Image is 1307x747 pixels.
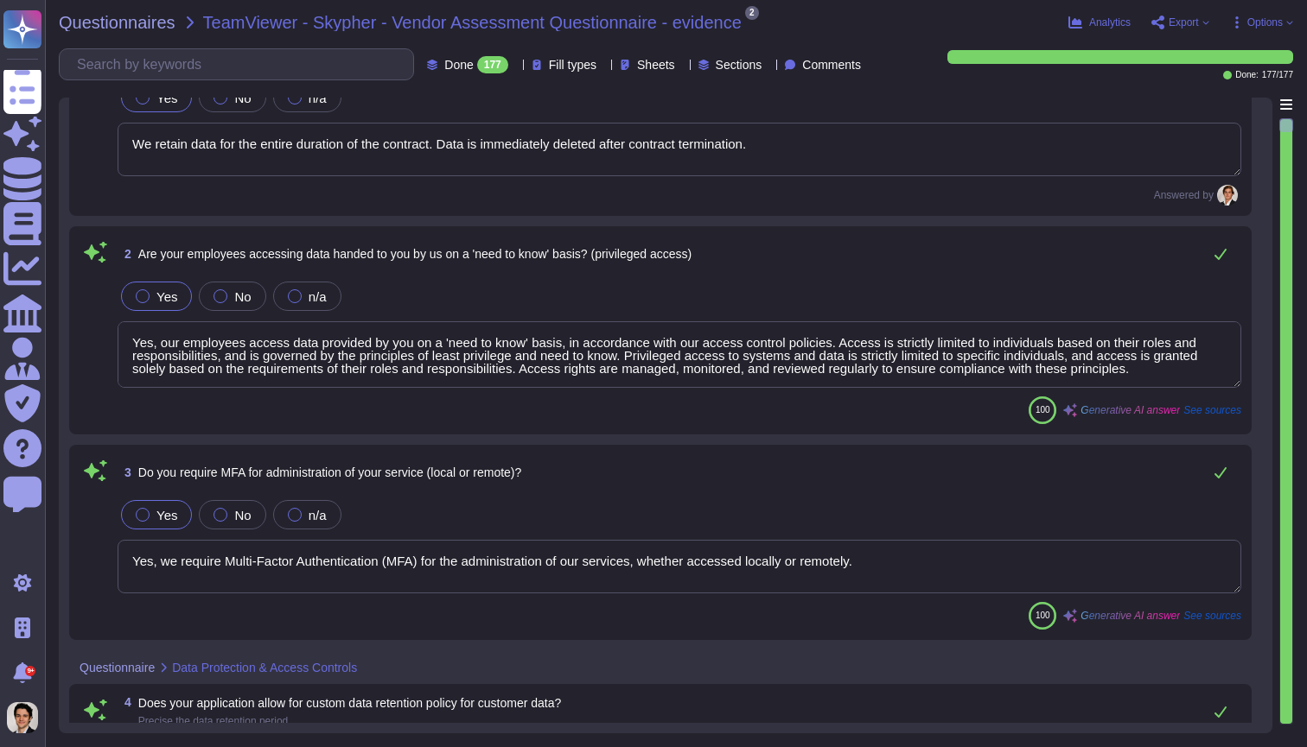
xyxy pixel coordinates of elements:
span: No [234,289,251,304]
span: No [234,91,251,105]
span: Analytics [1089,17,1131,28]
span: n/a [309,91,327,105]
span: Generative AI answer [1081,611,1180,621]
span: Fill types [549,59,596,71]
span: 4 [118,696,131,708]
span: Do you require MFA for administration of your service (local or remote)? [138,465,522,479]
span: Comments [802,59,861,71]
span: 2 [745,6,759,20]
span: See sources [1183,405,1241,415]
span: 3 [118,466,131,478]
button: Analytics [1068,16,1131,29]
span: Sheets [637,59,675,71]
span: Questionnaire [80,662,155,674]
span: 100 [1036,405,1050,415]
span: Export [1169,17,1199,28]
span: Options [1247,17,1283,28]
span: 2 [118,248,131,260]
span: No [234,508,251,522]
textarea: We retain data for the entire duration of the contract. Data is immediately deleted after contrac... [118,123,1241,176]
span: Yes [156,91,177,105]
div: 9+ [25,666,35,676]
span: 177 / 177 [1262,71,1293,79]
textarea: Yes, we require Multi-Factor Authentication (MFA) for the administration of our services, whether... [118,540,1241,593]
span: Done: [1235,71,1259,79]
span: Generative AI answer [1081,405,1180,415]
span: Yes [156,289,177,304]
span: Data Protection & Access Controls [172,662,357,674]
img: user [1217,185,1238,206]
span: n/a [309,508,327,522]
button: user [3,699,50,737]
div: 177 [477,56,508,73]
span: Are your employees accessing data handed to you by us on a 'need to know' basis? (privileged access) [138,247,692,261]
span: Done [444,59,473,71]
span: TeamViewer - Skypher - Vendor Assessment Questionnaire - evidence [203,14,742,31]
textarea: Yes, our employees access data provided by you on a 'need to know' basis, in accordance with our ... [118,321,1241,388]
span: 100 [1036,611,1050,620]
span: Answered by [1154,190,1214,200]
img: user [7,702,38,733]
span: See sources [1183,611,1241,621]
span: Questionnaires [59,14,175,31]
span: Sections [716,59,762,71]
span: Does your application allow for custom data retention policy for customer data? [138,696,561,710]
span: n/a [309,289,327,304]
input: Search by keywords [68,49,413,79]
span: Yes [156,508,177,522]
span: Precise the data retention period [138,715,288,727]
